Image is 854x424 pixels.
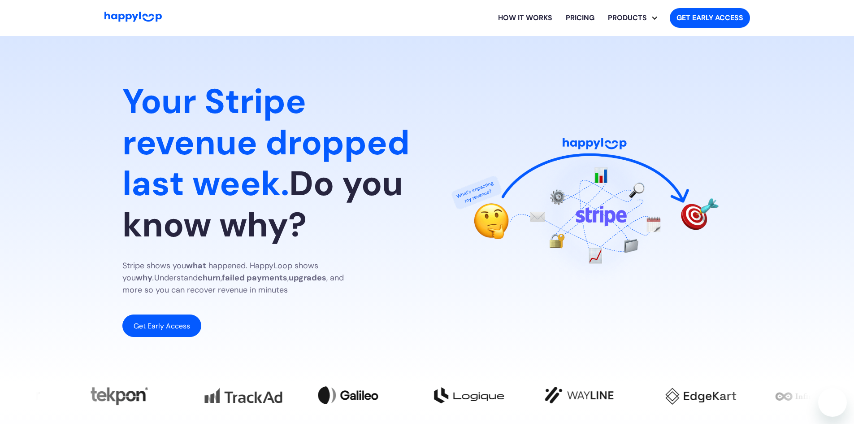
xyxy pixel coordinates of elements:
[186,260,206,271] strong: what
[152,272,154,283] em: .
[289,272,326,283] strong: upgrades
[491,4,559,32] a: Learn how HappyLoop works
[122,81,413,245] h1: Do you know why?
[122,260,364,296] p: Stripe shows you happened. HappyLoop shows you Understand , , , and more so you can recover reven...
[608,4,663,32] div: PRODUCTS
[818,388,847,417] iframe: Button to launch messaging window
[222,272,287,283] strong: failed payments
[559,4,601,32] a: View HappyLoop pricing plans
[104,12,162,24] a: Go to Home Page
[601,13,654,23] div: PRODUCTS
[198,272,221,283] strong: churn
[670,8,750,28] a: Get started with HappyLoop
[104,12,162,22] img: HappyLoop Logo
[601,4,663,32] div: Explore HappyLoop use cases
[122,79,410,206] span: Your Stripe revenue dropped last week.
[136,272,152,283] strong: why
[122,315,201,337] a: Get Early Access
